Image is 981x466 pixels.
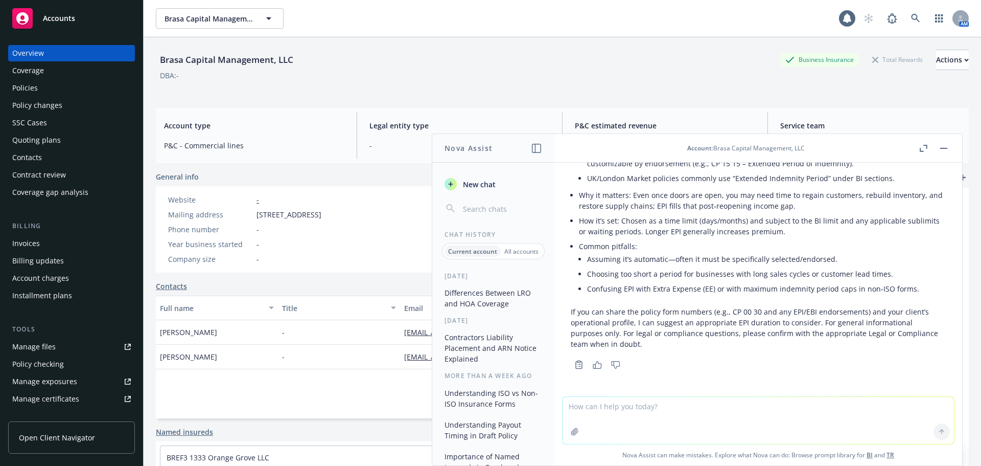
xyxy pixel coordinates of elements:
[8,391,135,407] a: Manage certificates
[12,408,64,425] div: Manage claims
[160,327,217,338] span: [PERSON_NAME]
[8,97,135,114] a: Policy changes
[160,303,263,314] div: Full name
[448,247,497,256] p: Current account
[168,224,252,235] div: Phone number
[8,184,135,201] a: Coverage gap analysis
[160,351,217,362] span: [PERSON_NAME]
[571,306,946,349] p: If you can share the policy form numbers (e.g., CP 00 30 and any EPI/EBI endorsements) and your c...
[687,144,805,152] div: : Brasa Capital Management, LLC
[160,70,179,81] div: DBA: -
[12,287,72,304] div: Installment plans
[12,373,77,390] div: Manage exposures
[12,97,62,114] div: Policy changes
[440,385,546,412] button: Understanding ISO vs Non-ISO Insurance Forms
[8,132,135,148] a: Quoting plans
[8,221,135,231] div: Billing
[8,4,135,33] a: Accounts
[12,62,44,79] div: Coverage
[282,351,285,362] span: -
[12,270,69,286] div: Account charges
[168,254,252,264] div: Company size
[432,316,554,325] div: [DATE]
[256,209,321,220] span: [STREET_ADDRESS]
[608,358,624,372] button: Thumbs down
[168,209,252,220] div: Mailing address
[156,8,284,29] button: Brasa Capital Management, LLC
[8,115,135,131] a: SSC Cases
[440,175,546,193] button: New chat
[867,451,873,459] a: BI
[579,239,946,298] li: Common pitfalls:
[504,247,539,256] p: All accounts
[164,140,344,151] span: P&C - Commercial lines
[12,167,66,183] div: Contract review
[858,8,879,29] a: Start snowing
[8,62,135,79] a: Coverage
[165,13,253,24] span: Brasa Capital Management, LLC
[575,120,755,131] span: P&C estimated revenue
[256,224,259,235] span: -
[8,253,135,269] a: Billing updates
[432,230,554,239] div: Chat History
[587,267,946,281] li: Choosing too short a period for businesses with long sales cycles or customer lead times.
[156,296,278,320] button: Full name
[587,171,946,186] li: UK/London Market policies commonly use “Extended Indemnity Period” under BI sections.
[8,408,135,425] a: Manage claims
[687,144,712,152] span: Account
[156,171,199,182] span: General info
[8,270,135,286] a: Account charges
[168,239,252,250] div: Year business started
[12,356,64,372] div: Policy checking
[8,324,135,335] div: Tools
[12,80,38,96] div: Policies
[168,194,252,205] div: Website
[404,303,588,314] div: Email
[461,179,496,190] span: New chat
[404,352,532,362] a: [EMAIL_ADDRESS][DOMAIN_NAME]
[12,235,40,252] div: Invoices
[12,149,42,166] div: Contacts
[19,432,95,443] span: Open Client Navigator
[8,373,135,390] a: Manage exposures
[587,281,946,296] li: Confusing EPI with Extra Expense (EE) or with maximum indemnity period caps in non‑ISO forms.
[156,281,187,292] a: Contacts
[369,140,550,151] span: -
[8,45,135,61] a: Overview
[574,360,583,369] svg: Copy to clipboard
[432,371,554,380] div: More than a week ago
[8,80,135,96] a: Policies
[278,296,400,320] button: Title
[8,149,135,166] a: Contacts
[956,171,969,184] a: add
[8,167,135,183] a: Contract review
[579,188,946,213] li: Why it matters: Even once doors are open, you may need time to regain customers, rebuild inventor...
[12,339,56,355] div: Manage files
[587,252,946,267] li: Assuming it’s automatic—often it must be specifically selected/endorsed.
[167,453,269,462] a: BREF3 1333 Orange Grove LLC
[432,272,554,280] div: [DATE]
[256,195,259,205] a: -
[445,143,493,153] h1: Nova Assist
[440,284,546,312] button: Differences Between LRO and HOA Coverage
[440,416,546,444] button: Understanding Payout Timing in Draft Policy
[282,327,285,338] span: -
[43,14,75,23] span: Accounts
[12,115,47,131] div: SSC Cases
[867,53,928,66] div: Total Rewards
[282,303,385,314] div: Title
[156,53,297,66] div: Brasa Capital Management, LLC
[12,45,44,61] div: Overview
[579,213,946,239] li: How it’s set: Chosen as a time limit (days/months) and subject to the BI limit and any applicable...
[12,132,61,148] div: Quoting plans
[780,53,859,66] div: Business Insurance
[156,427,213,437] a: Named insureds
[12,184,88,201] div: Coverage gap analysis
[8,356,135,372] a: Policy checking
[936,50,969,70] button: Actions
[400,296,603,320] button: Email
[256,239,259,250] span: -
[440,329,546,367] button: Contractors Liability Placement and ARN Notice Explained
